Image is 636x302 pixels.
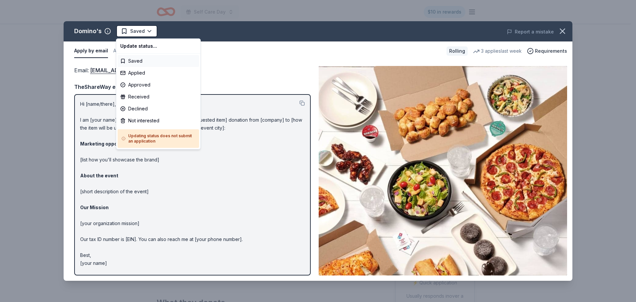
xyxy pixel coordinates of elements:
[194,8,226,16] span: Self Care Day
[118,79,199,91] div: Approved
[122,133,195,144] h5: Updating status does not submit an application
[118,103,199,115] div: Declined
[118,55,199,67] div: Saved
[118,91,199,103] div: Received
[118,115,199,127] div: Not interested
[118,67,199,79] div: Applied
[118,40,199,52] div: Update status...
